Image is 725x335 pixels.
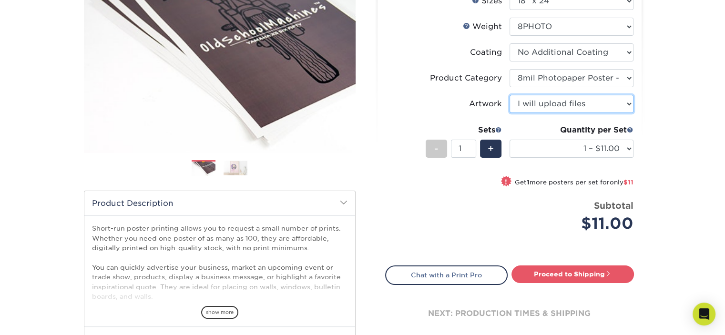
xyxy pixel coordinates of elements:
strong: 1 [527,179,530,186]
div: Sets [426,124,502,136]
span: ! [505,177,507,187]
span: + [488,142,494,156]
small: Get more posters per set for [515,179,633,188]
img: Posters 01 [192,161,215,177]
div: Open Intercom Messenger [693,303,715,325]
div: Artwork [469,98,502,110]
img: Posters 02 [224,161,247,175]
iframe: Google Customer Reviews [2,306,81,332]
div: $11.00 [517,212,633,235]
strong: Subtotal [594,200,633,211]
span: only [610,179,633,186]
a: Proceed to Shipping [511,265,634,283]
span: - [434,142,439,156]
div: Coating [470,47,502,58]
div: Product Category [430,72,502,84]
span: show more [201,306,238,319]
div: Weight [463,21,502,32]
a: Chat with a Print Pro [385,265,508,284]
span: $11 [623,179,633,186]
h2: Product Description [84,191,355,215]
div: Quantity per Set [510,124,633,136]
